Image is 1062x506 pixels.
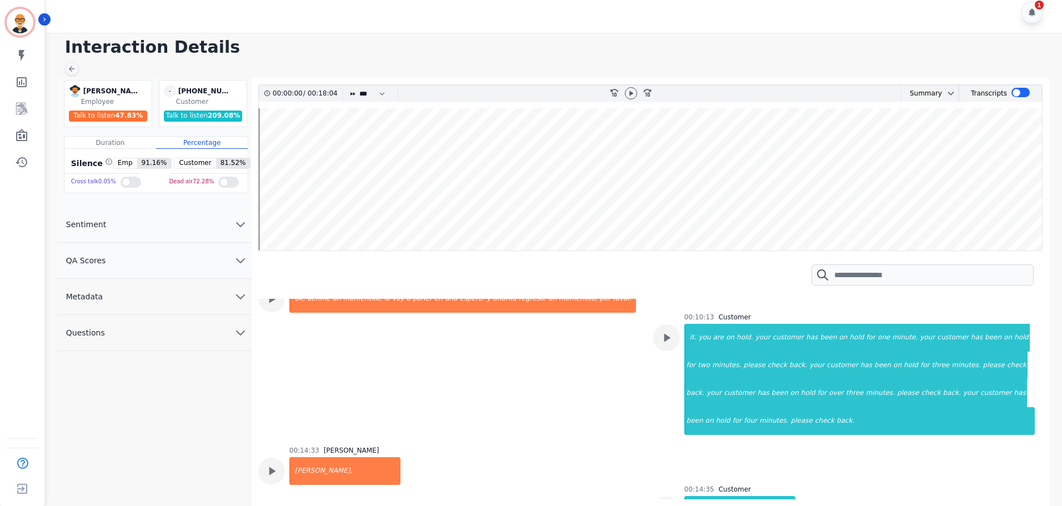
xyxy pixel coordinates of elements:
[383,285,391,313] div: la
[819,324,838,352] div: been
[876,324,891,352] div: one
[178,85,234,97] div: [PHONE_NUMBER]
[69,111,148,122] div: Talk to listen
[712,324,725,352] div: are
[814,407,835,435] div: check
[273,86,340,102] div: /
[732,407,743,435] div: for
[492,285,518,313] div: ahorita
[950,352,981,379] div: minutes.
[332,285,342,313] div: un
[735,324,754,352] div: hold.
[57,279,252,315] button: Metadata chevron down
[391,285,405,313] div: voy
[1013,379,1026,407] div: has
[1035,1,1044,9] div: 1
[599,285,612,313] div: por
[234,254,247,267] svg: chevron down
[743,352,767,379] div: please
[290,285,306,313] div: ok,
[772,324,805,352] div: customer
[971,86,1007,102] div: Transcripts
[169,174,214,190] div: Dead air 72.28 %
[859,352,873,379] div: has
[57,255,115,266] span: QA Scores
[208,112,240,119] span: 209.08 %
[828,379,845,407] div: over
[758,407,789,435] div: minutes.
[1013,324,1030,352] div: hold
[891,324,919,352] div: minute.
[1003,324,1013,352] div: on
[698,324,712,352] div: you
[719,313,751,322] div: Customer
[685,379,705,407] div: back.
[433,285,444,313] div: en
[412,285,433,313] div: poner
[324,446,379,455] div: [PERSON_NAME]
[685,352,697,379] div: for
[711,352,742,379] div: minutes.
[684,313,714,322] div: 00:10:13
[612,285,637,313] div: favor.
[896,379,920,407] div: please
[790,407,814,435] div: please
[305,86,336,102] div: 00:18:04
[930,352,950,379] div: three
[156,137,248,149] div: Percentage
[444,285,459,313] div: una
[754,324,772,352] div: your
[984,324,1003,352] div: been
[848,324,865,352] div: hold
[485,285,492,313] div: y
[788,352,808,379] div: back.
[137,158,172,168] span: 91.16 %
[57,327,114,338] span: Questions
[234,290,247,303] svg: chevron down
[71,174,116,190] div: Cross talk 0.05 %
[873,352,892,379] div: been
[273,86,303,102] div: 00:00:00
[290,457,400,485] div: [PERSON_NAME],
[845,379,865,407] div: three
[57,291,112,302] span: Metadata
[558,285,599,313] div: momentito,
[684,485,714,494] div: 00:14:35
[697,352,711,379] div: two
[57,315,252,351] button: Questions chevron down
[835,407,1035,435] div: back.
[234,326,247,339] svg: chevron down
[115,112,143,119] span: 47.83 %
[57,243,252,279] button: QA Scores chevron down
[901,86,942,102] div: Summary
[405,285,412,313] div: a
[723,379,757,407] div: customer
[715,407,732,435] div: hold
[518,285,547,313] div: regreso.
[289,446,319,455] div: 00:14:33
[69,158,113,169] div: Silence
[982,352,1006,379] div: please
[234,218,247,231] svg: chevron down
[174,158,216,168] span: Customer
[81,97,149,106] div: Employee
[216,158,251,168] span: 81.52 %
[946,89,955,98] svg: chevron down
[903,352,919,379] div: hold
[919,352,931,379] div: for
[942,379,962,407] div: back.
[685,324,698,352] div: it.
[892,352,903,379] div: on
[64,137,156,149] div: Duration
[458,285,485,313] div: espera.
[865,379,896,407] div: minutes.
[865,324,876,352] div: for
[942,89,955,98] button: chevron down
[164,111,243,122] div: Talk to listen
[164,85,176,97] span: -
[83,85,139,97] div: [PERSON_NAME]
[970,324,984,352] div: has
[919,324,936,352] div: your
[725,324,735,352] div: on
[7,9,33,36] img: Bordered avatar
